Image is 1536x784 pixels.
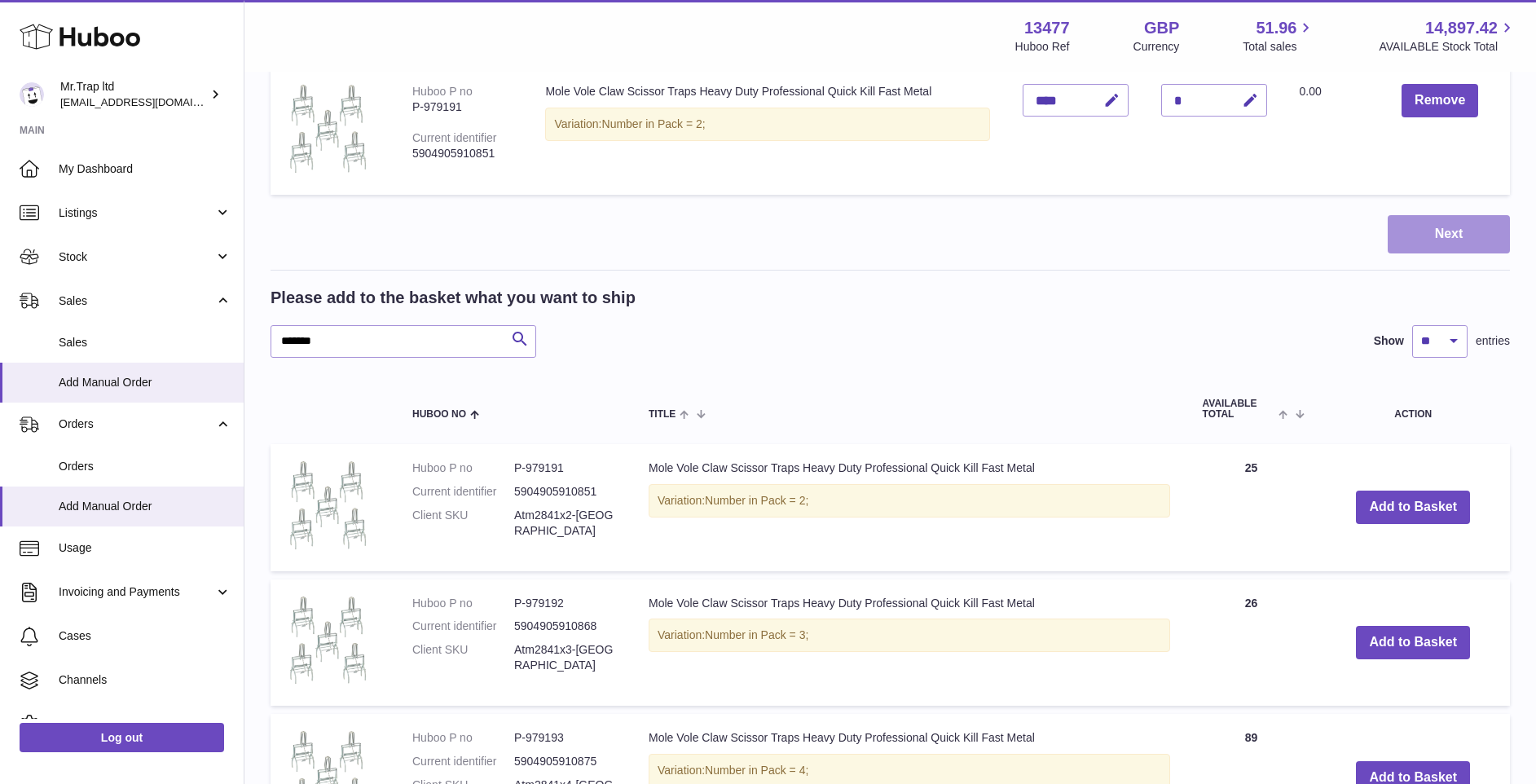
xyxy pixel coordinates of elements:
[1024,17,1070,39] strong: 13477
[271,287,636,309] h2: Please add to the basket what you want to ship
[412,85,473,98] div: Huboo P no
[412,508,514,539] dt: Client SKU
[1356,626,1470,659] button: Add to Basket
[412,131,497,144] div: Current identifier
[412,460,514,476] dt: Huboo P no
[514,730,616,746] dd: P-979193
[412,146,513,161] div: 5904905910851
[287,596,368,686] img: Mole Vole Claw Scissor Traps Heavy Duty Professional Quick Kill Fast Metal
[60,79,207,110] div: Mr.Trap ltd
[412,484,514,500] dt: Current identifier
[1300,85,1322,98] span: 0.00
[59,540,231,556] span: Usage
[20,82,44,107] img: office@grabacz.eu
[59,375,231,390] span: Add Manual Order
[1186,444,1317,571] td: 25
[1317,382,1510,436] th: Action
[59,459,231,474] span: Orders
[514,754,616,769] dd: 5904905910875
[1379,39,1516,55] span: AVAILABLE Stock Total
[412,596,514,611] dt: Huboo P no
[514,642,616,673] dd: Atm2841x3-[GEOGRAPHIC_DATA]
[1374,333,1404,349] label: Show
[514,460,616,476] dd: P-979191
[514,508,616,539] dd: Atm2841x2-[GEOGRAPHIC_DATA]
[1144,17,1179,39] strong: GBP
[1015,39,1070,55] div: Huboo Ref
[1425,17,1498,39] span: 14,897.42
[59,584,214,600] span: Invoicing and Payments
[20,723,224,752] a: Log out
[1203,399,1275,420] span: AVAILABLE Total
[1186,579,1317,707] td: 26
[59,161,231,177] span: My Dashboard
[545,108,989,141] div: Variation:
[649,619,1170,652] div: Variation:
[529,68,1006,195] td: Mole Vole Claw Scissor Traps Heavy Duty Professional Quick Kill Fast Metal
[632,444,1186,571] td: Mole Vole Claw Scissor Traps Heavy Duty Professional Quick Kill Fast Metal
[59,249,214,265] span: Stock
[514,484,616,500] dd: 5904905910851
[1388,215,1510,253] button: Next
[1379,17,1516,55] a: 14,897.42 AVAILABLE Stock Total
[59,293,214,309] span: Sales
[1256,17,1296,39] span: 51.96
[705,494,808,507] span: Number in Pack = 2;
[1243,17,1315,55] a: 51.96 Total sales
[514,596,616,611] dd: P-979192
[1133,39,1180,55] div: Currency
[649,409,676,420] span: Title
[59,672,231,688] span: Channels
[1476,333,1510,349] span: entries
[705,628,808,641] span: Number in Pack = 3;
[514,619,616,634] dd: 5904905910868
[59,716,231,732] span: Settings
[59,628,231,644] span: Cases
[412,754,514,769] dt: Current identifier
[632,579,1186,707] td: Mole Vole Claw Scissor Traps Heavy Duty Professional Quick Kill Fast Metal
[1243,39,1315,55] span: Total sales
[60,95,240,108] span: [EMAIL_ADDRESS][DOMAIN_NAME]
[59,335,231,350] span: Sales
[602,117,706,130] span: Number in Pack = 2;
[412,619,514,634] dt: Current identifier
[287,84,368,174] img: Mole Vole Claw Scissor Traps Heavy Duty Professional Quick Kill Fast Metal
[59,205,214,221] span: Listings
[412,409,466,420] span: Huboo no
[1356,491,1470,524] button: Add to Basket
[412,730,514,746] dt: Huboo P no
[412,642,514,673] dt: Client SKU
[287,460,368,551] img: Mole Vole Claw Scissor Traps Heavy Duty Professional Quick Kill Fast Metal
[649,484,1170,518] div: Variation:
[1402,84,1478,117] button: Remove
[705,764,808,777] span: Number in Pack = 4;
[412,99,513,115] div: P-979191
[59,416,214,432] span: Orders
[59,499,231,514] span: Add Manual Order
